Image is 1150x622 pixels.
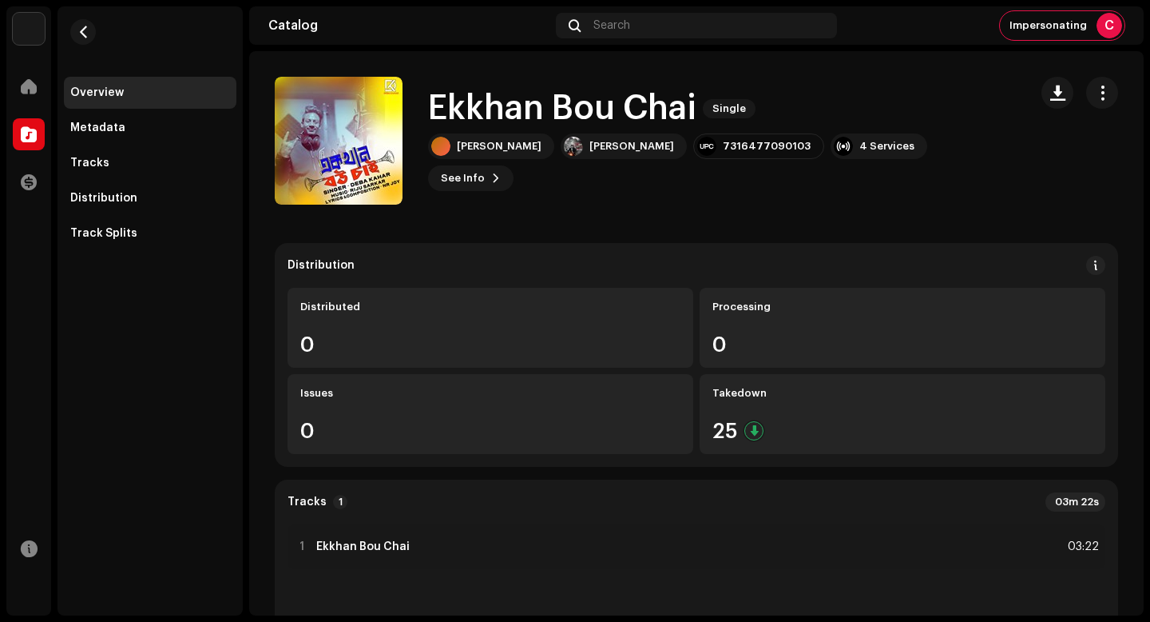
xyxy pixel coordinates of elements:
[300,387,680,400] div: Issues
[70,122,125,134] div: Metadata
[1009,19,1087,32] span: Impersonating
[712,387,1092,400] div: Takedown
[859,140,914,153] div: 4 Services
[441,162,485,194] span: See Info
[589,140,674,153] div: [PERSON_NAME]
[428,90,696,127] h1: Ekkhan Bou Chai
[64,147,236,179] re-m-nav-item: Tracks
[593,19,630,32] span: Search
[70,157,109,169] div: Tracks
[564,137,583,156] img: ca2336c7-8914-4f35-824a-5f357b4bdb46
[1045,492,1105,512] div: 03m 22s
[64,182,236,214] re-m-nav-item: Distribution
[457,140,541,153] div: [PERSON_NAME]
[64,112,236,144] re-m-nav-item: Metadata
[13,13,45,45] img: 10d72f0b-d06a-424f-aeaa-9c9f537e57b6
[268,19,549,32] div: Catalog
[287,259,355,272] div: Distribution
[712,301,1092,313] div: Processing
[723,140,811,153] div: 7316477090103
[287,496,327,508] strong: Tracks
[1064,537,1099,556] div: 03:22
[70,86,124,99] div: Overview
[70,227,137,240] div: Track Splits
[64,217,236,249] re-m-nav-item: Track Splits
[316,540,410,553] strong: Ekkhan Bou Chai
[64,77,236,109] re-m-nav-item: Overview
[300,301,680,313] div: Distributed
[333,495,347,509] p-badge: 1
[703,99,755,118] span: Single
[428,165,514,191] button: See Info
[70,192,137,205] div: Distribution
[1096,13,1122,38] div: C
